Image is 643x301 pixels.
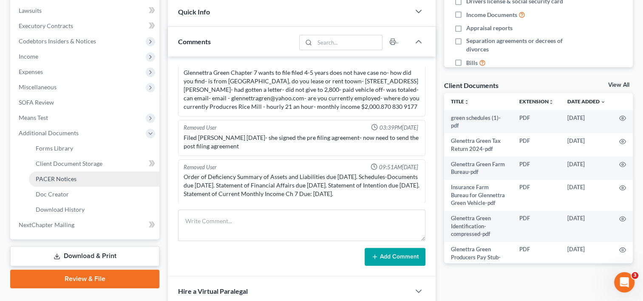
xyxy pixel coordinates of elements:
[19,37,96,45] span: Codebtors Insiders & Notices
[561,242,612,273] td: [DATE]
[19,68,43,75] span: Expenses
[444,180,513,211] td: Insurance Farm Bureau for Glennettra Green Vehicle-pdf
[608,82,629,88] a: View All
[513,180,561,211] td: PDF
[12,18,159,34] a: Executory Contracts
[184,124,217,132] div: Removed User
[29,156,159,171] a: Client Document Storage
[380,124,418,132] span: 03:39PM[DATE]
[36,206,85,213] span: Download History
[36,175,76,182] span: PACER Notices
[561,156,612,180] td: [DATE]
[184,163,217,171] div: Removed User
[444,156,513,180] td: Glenettra Green Farm Bureau-pdf
[365,248,425,266] button: Add Comment
[10,246,159,266] a: Download & Print
[451,98,469,105] a: Titleunfold_more
[632,272,638,279] span: 3
[36,145,73,152] span: Forms Library
[19,83,57,91] span: Miscellaneous
[601,99,606,105] i: expand_more
[567,98,606,105] a: Date Added expand_more
[29,202,159,217] a: Download History
[614,272,635,292] iframe: Intercom live chat
[466,37,578,54] span: Separation agreements or decrees of divorces
[444,242,513,273] td: Glenettra Green Producers Pay Stub-compressed-pdf
[184,173,420,198] div: Order of Deficiency Summary of Assets and Liabilities due [DATE]. Schedules-Documents due [DATE]....
[549,99,554,105] i: unfold_more
[19,221,74,228] span: NextChapter Mailing
[561,211,612,242] td: [DATE]
[178,37,211,45] span: Comments
[513,211,561,242] td: PDF
[314,35,382,50] input: Search...
[466,11,517,19] span: Income Documents
[444,133,513,156] td: Glenettra Green Tax Return 2024-pdf
[19,114,48,121] span: Means Test
[29,141,159,156] a: Forms Library
[513,110,561,133] td: PDF
[12,3,159,18] a: Lawsuits
[19,99,54,106] span: SOFA Review
[184,68,420,111] div: Glennettra Green Chapter 7 wants to file filed 4-5 years does not have case no- how did you find-...
[19,129,79,136] span: Additional Documents
[19,7,42,14] span: Lawsuits
[444,81,499,90] div: Client Documents
[10,270,159,288] a: Review & File
[12,95,159,110] a: SOFA Review
[19,53,38,60] span: Income
[379,163,418,171] span: 09:51AM[DATE]
[561,110,612,133] td: [DATE]
[466,24,513,32] span: Appraisal reports
[513,242,561,273] td: PDF
[513,156,561,180] td: PDF
[184,133,420,150] div: Filed [PERSON_NAME] [DATE]- she signed the pre filing agreement- now need to send the post filing...
[561,133,612,156] td: [DATE]
[178,8,210,16] span: Quick Info
[29,171,159,187] a: PACER Notices
[12,217,159,233] a: NextChapter Mailing
[444,110,513,133] td: green schedules (1)-pdf
[36,190,69,198] span: Doc Creator
[36,160,102,167] span: Client Document Storage
[466,59,478,67] span: Bills
[519,98,554,105] a: Extensionunfold_more
[19,22,73,29] span: Executory Contracts
[444,211,513,242] td: Glenettra Green Identification-compressed-pdf
[178,287,248,295] span: Hire a Virtual Paralegal
[513,133,561,156] td: PDF
[29,187,159,202] a: Doc Creator
[464,99,469,105] i: unfold_more
[561,180,612,211] td: [DATE]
